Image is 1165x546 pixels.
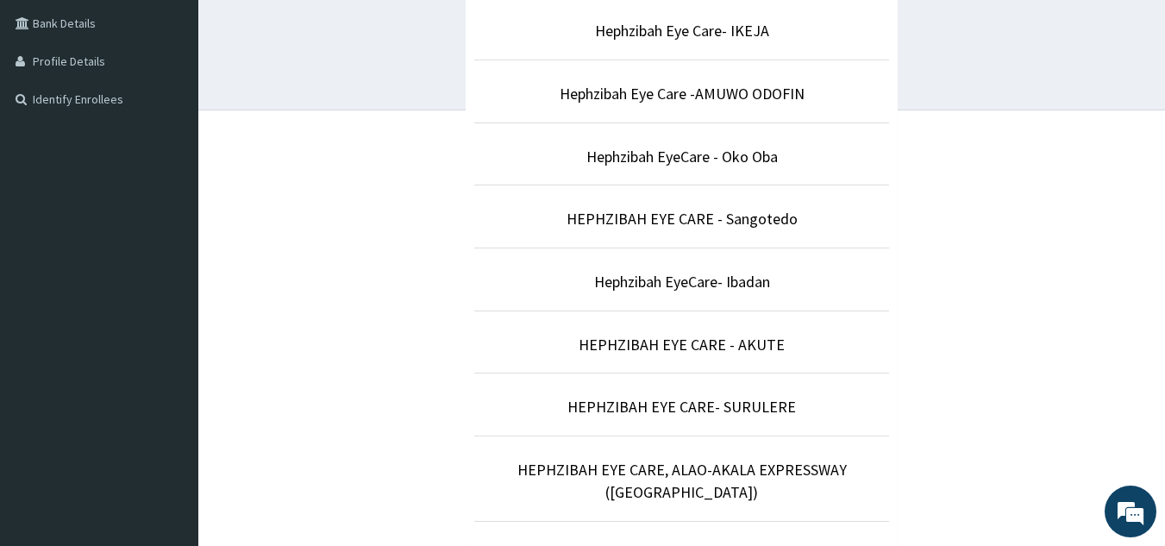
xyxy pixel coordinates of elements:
a: HEPHZIBAH EYE CARE, ALAO-AKALA EXPRESSWAY ([GEOGRAPHIC_DATA]) [517,460,847,502]
a: Hephzibah EyeCare- Ibadan [594,272,770,292]
a: Hephzibah Eye Care- IKEJA [595,21,769,41]
a: Hephzibah EyeCare - Oko Oba [586,147,778,166]
a: Hephzibah Eye Care -AMUWO ODOFIN [560,84,805,104]
a: HEPHZIBAH EYE CARE - Sangotedo [567,209,798,229]
a: HEPHZIBAH EYE CARE- SURULERE [567,397,796,417]
a: HEPHZIBAH EYE CARE - AKUTE [579,335,785,355]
